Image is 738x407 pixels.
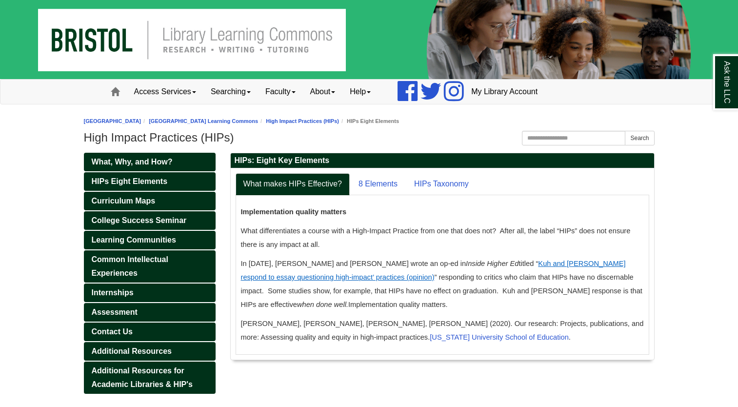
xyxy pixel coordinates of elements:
a: Searching [203,80,258,104]
span: Curriculum Maps [92,197,156,205]
a: My Library Account [464,80,545,104]
a: High Impact Practices (HIPs) [266,118,339,124]
a: Help [342,80,378,104]
button: Search [625,131,654,145]
a: Assessment [84,303,216,322]
i: Inside Higher Ed [466,260,519,267]
span: What, Why, and How? [92,158,173,166]
a: HIPs Eight Elements [84,172,216,191]
a: Curriculum Maps [84,192,216,210]
span: College Success Seminar [92,216,187,224]
a: About [303,80,343,104]
span: Assessment [92,308,138,316]
span: HIPs Eight Elements [92,177,168,185]
a: What makes HIPs Effective? [236,173,350,195]
span: [PERSON_NAME], [PERSON_NAME], [PERSON_NAME], [PERSON_NAME] (2020). Our research: Projects, public... [241,320,644,341]
span: Learning Communities [92,236,176,244]
a: HIPs Taxonomy [406,173,477,195]
a: Additional Resources for Academic Libraries & HIP's [84,362,216,394]
div: Guide Pages [84,153,216,394]
span: Contact Us [92,327,133,336]
i: when done well. [297,301,348,308]
span: Internships [92,288,134,297]
a: College Success Seminar [84,211,216,230]
li: HIPs Eight Elements [339,117,399,126]
span: Additional Resources [92,347,172,355]
nav: breadcrumb [84,117,655,126]
a: [US_STATE] University School of Education [430,333,569,341]
b: Implementation quality matters [241,208,347,216]
a: Additional Resources [84,342,216,361]
a: 8 Elements [351,173,405,195]
a: Contact Us [84,323,216,341]
a: What, Why, and How? [84,153,216,171]
a: Common Intellectual Experiences [84,250,216,283]
a: Access Services [127,80,203,104]
a: [GEOGRAPHIC_DATA] [84,118,141,124]
a: Faculty [258,80,303,104]
a: Internships [84,284,216,302]
a: Learning Communities [84,231,216,249]
h2: HIPs: Eight Key Elements [231,153,654,168]
span: Common Intellectual Experiences [92,255,168,277]
span: What differentiates a course with a High-Impact Practice from one that does not? After all, the l... [241,227,631,248]
span: Additional Resources for Academic Libraries & HIP's [92,366,193,388]
a: [GEOGRAPHIC_DATA] Learning Commons [149,118,258,124]
span: In [DATE], [PERSON_NAME] and [PERSON_NAME] wrote an op-ed in titled “ ” responding to critics who... [241,260,642,308]
h1: High Impact Practices (HIPs) [84,131,655,144]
